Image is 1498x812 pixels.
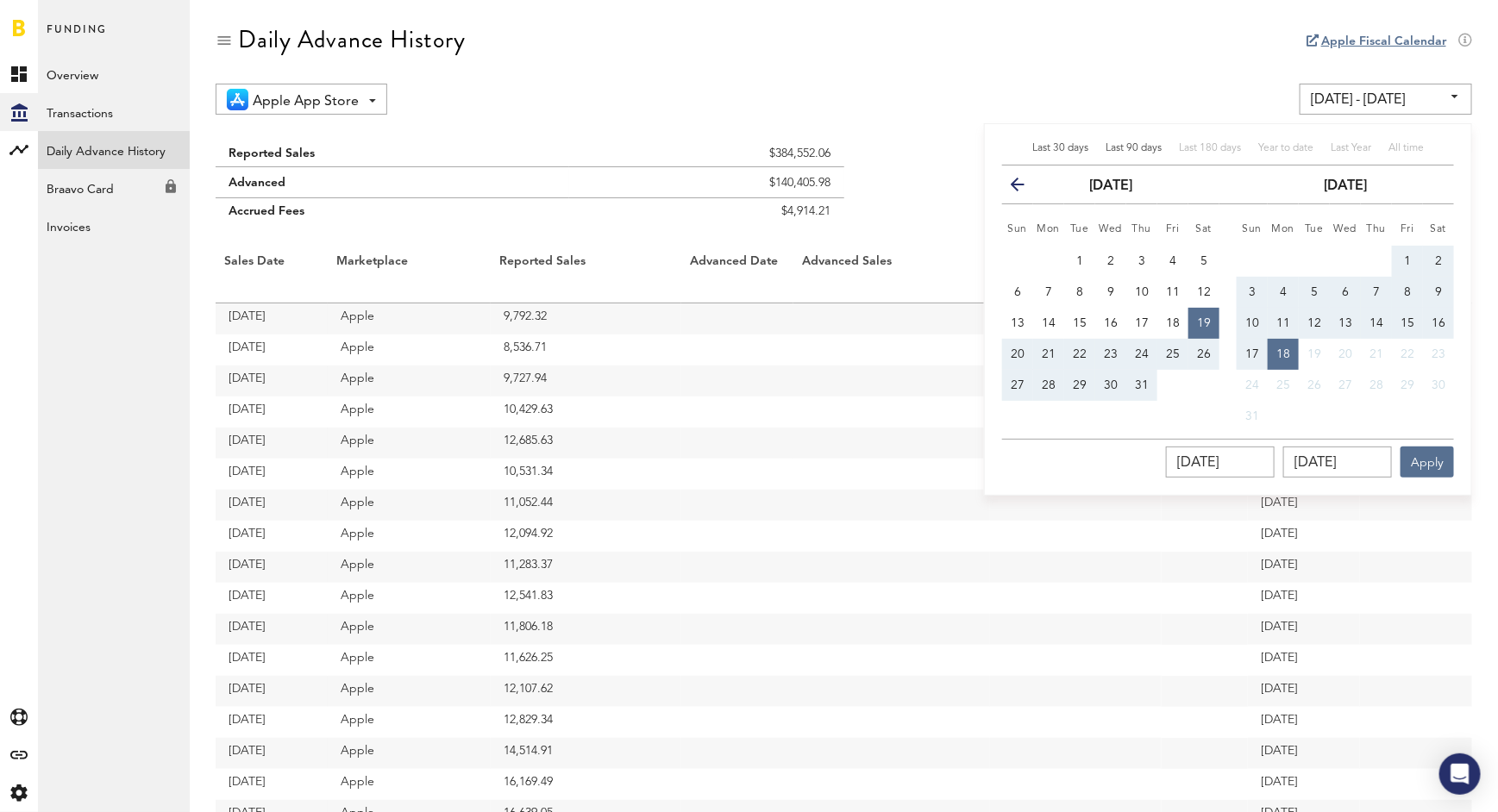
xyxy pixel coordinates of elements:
button: 2 [1423,246,1454,277]
button: 22 [1392,339,1423,370]
button: 4 [1157,246,1188,277]
span: 5 [1311,286,1318,298]
td: [DATE] [216,769,328,800]
span: 9 [1107,286,1114,298]
span: 2 [1107,255,1114,267]
td: 11,052.44 [491,490,681,521]
span: 23 [1432,348,1445,360]
td: [DATE] [1248,614,1360,645]
span: 25 [1166,348,1180,360]
td: 8,536.71 [491,334,681,365]
button: 19 [1299,339,1330,370]
td: Apple [328,397,491,428]
td: [DATE] [1248,552,1360,583]
button: 2 [1095,246,1126,277]
small: Tuesday [1070,224,1089,234]
td: [DATE] [1248,738,1360,769]
span: 26 [1307,379,1321,391]
td: [DATE] [216,738,328,769]
td: Accrued Fees [216,198,569,234]
span: Last 90 days [1106,143,1162,153]
div: Braavo Card [38,169,190,200]
td: [DATE] [1248,521,1360,552]
td: 11,626.25 [491,645,681,676]
span: 28 [1042,379,1056,391]
span: 14 [1370,317,1383,329]
span: Support [36,12,98,28]
span: 23 [1104,348,1118,360]
button: 11 [1268,308,1299,339]
button: 29 [1392,370,1423,401]
button: 26 [1188,339,1219,370]
th: Marketplace [328,250,491,303]
td: Apple [328,645,491,676]
button: 7 [1361,277,1392,308]
span: 24 [1245,379,1259,391]
td: 10,531.34 [491,459,681,490]
span: 27 [1338,379,1352,391]
small: Monday [1037,224,1061,234]
td: Apple [328,583,491,614]
button: 8 [1064,277,1095,308]
span: 7 [1045,286,1052,298]
button: 29 [1064,370,1095,401]
th: Reported Sales [491,250,681,303]
td: 12,094.92 [491,521,681,552]
span: 7 [1373,286,1380,298]
span: 26 [1197,348,1211,360]
button: 10 [1237,308,1268,339]
th: Advanced Sales [793,250,990,303]
td: 12,107.62 [491,676,681,707]
button: 15 [1064,308,1095,339]
td: [DATE] [216,428,328,459]
small: Thursday [1132,224,1152,234]
span: 18 [1276,348,1290,360]
button: 11 [1157,277,1188,308]
span: 19 [1307,348,1321,360]
button: 27 [1330,370,1361,401]
td: [DATE] [1248,676,1360,707]
small: Sunday [1008,224,1028,234]
button: 30 [1423,370,1454,401]
td: [DATE] [216,365,328,397]
button: 9 [1423,277,1454,308]
small: Friday [1166,224,1180,234]
td: $384,552.06 [569,132,844,167]
button: 12 [1299,308,1330,339]
button: 13 [1330,308,1361,339]
button: 28 [1361,370,1392,401]
span: 1 [1076,255,1083,267]
button: 24 [1126,339,1157,370]
button: 4 [1268,277,1299,308]
td: [DATE] [216,521,328,552]
td: 11,806.18 [491,614,681,645]
td: Apple [328,552,491,583]
span: All time [1388,143,1424,153]
button: 14 [1033,308,1064,339]
button: 10 [1126,277,1157,308]
button: 19 [1188,308,1219,339]
td: [DATE] [1248,769,1360,800]
span: 14 [1042,317,1056,329]
span: Year to date [1258,143,1313,153]
button: 27 [1002,370,1033,401]
span: 29 [1401,379,1414,391]
span: 22 [1073,348,1087,360]
td: 12,685.63 [491,428,681,459]
td: Apple [328,428,491,459]
button: 25 [1268,370,1299,401]
td: Advanced [216,167,569,198]
button: 1 [1064,246,1095,277]
td: Apple [328,490,491,521]
span: Funding [47,19,107,55]
span: 30 [1432,379,1445,391]
span: 16 [1104,317,1118,329]
button: 21 [1033,339,1064,370]
span: 19 [1197,317,1211,329]
button: 20 [1330,339,1361,370]
div: Open Intercom Messenger [1439,753,1481,795]
span: 1 [1404,255,1411,267]
td: [DATE] [216,459,328,490]
input: __/__/____ [1283,447,1392,478]
span: 10 [1245,317,1259,329]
